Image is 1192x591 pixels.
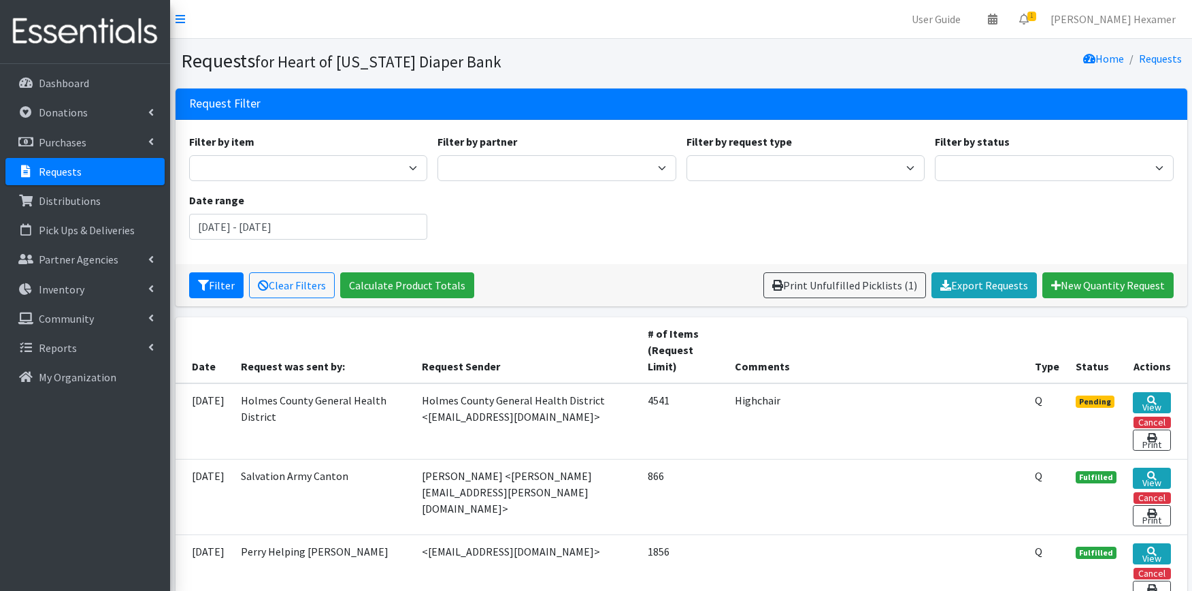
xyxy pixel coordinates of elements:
[5,276,165,303] a: Inventory
[176,383,233,460] td: [DATE]
[176,317,233,383] th: Date
[39,223,135,237] p: Pick Ups & Deliveries
[5,246,165,273] a: Partner Agencies
[5,334,165,362] a: Reports
[189,272,244,298] button: Filter
[5,364,165,391] a: My Organization
[233,459,414,534] td: Salvation Army Canton
[437,133,517,150] label: Filter by partner
[5,99,165,126] a: Donations
[249,272,335,298] a: Clear Filters
[39,165,82,178] p: Requests
[1076,471,1116,483] span: Fulfilled
[1133,568,1171,579] button: Cancel
[39,253,118,266] p: Partner Agencies
[763,272,926,298] a: Print Unfulfilled Picklists (1)
[189,133,254,150] label: Filter by item
[39,312,94,325] p: Community
[935,133,1010,150] label: Filter by status
[340,272,474,298] a: Calculate Product Totals
[255,52,501,71] small: for Heart of [US_STATE] Diaper Bank
[1133,492,1171,504] button: Cancel
[233,317,414,383] th: Request was sent by:
[931,272,1037,298] a: Export Requests
[640,383,727,460] td: 4541
[5,69,165,97] a: Dashboard
[39,283,84,296] p: Inventory
[640,317,727,383] th: # of Items (Request Limit)
[1133,430,1171,451] a: Print
[414,383,640,460] td: Holmes County General Health District <[EMAIL_ADDRESS][DOMAIN_NAME]>
[39,194,101,208] p: Distributions
[233,383,414,460] td: Holmes County General Health District
[39,370,116,384] p: My Organization
[5,129,165,156] a: Purchases
[189,97,261,111] h3: Request Filter
[39,106,88,119] p: Donations
[1139,52,1182,65] a: Requests
[189,214,428,240] input: January 1, 2011 - December 31, 2011
[181,49,676,73] h1: Requests
[1133,468,1171,489] a: View
[176,459,233,534] td: [DATE]
[1133,417,1171,428] button: Cancel
[1133,392,1171,413] a: View
[39,76,89,90] p: Dashboard
[5,9,165,54] img: HumanEssentials
[1125,317,1187,383] th: Actions
[414,317,640,383] th: Request Sender
[5,187,165,214] a: Distributions
[414,459,640,534] td: [PERSON_NAME] <[PERSON_NAME][EMAIL_ADDRESS][PERSON_NAME][DOMAIN_NAME]>
[1076,396,1114,408] span: Pending
[1067,317,1125,383] th: Status
[1027,317,1067,383] th: Type
[1035,545,1042,558] abbr: Quantity
[5,305,165,332] a: Community
[1040,5,1187,33] a: [PERSON_NAME] Hexamer
[39,135,86,149] p: Purchases
[39,341,77,355] p: Reports
[1035,394,1042,407] abbr: Quantity
[1027,12,1036,21] span: 1
[686,133,792,150] label: Filter by request type
[1008,5,1040,33] a: 1
[5,217,165,244] a: Pick Ups & Deliveries
[1133,543,1171,564] a: View
[640,459,727,534] td: 866
[1042,272,1174,298] a: New Quantity Request
[1133,505,1171,526] a: Print
[727,317,1027,383] th: Comments
[1083,52,1124,65] a: Home
[727,383,1027,460] td: Highchair
[1076,547,1116,559] span: Fulfilled
[189,192,244,208] label: Date range
[1035,469,1042,483] abbr: Quantity
[901,5,972,33] a: User Guide
[5,158,165,185] a: Requests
